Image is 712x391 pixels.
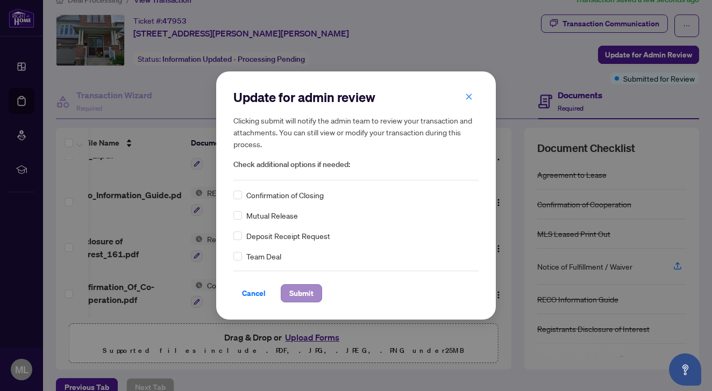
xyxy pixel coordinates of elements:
button: Cancel [233,284,274,302]
h5: Clicking submit will notify the admin team to review your transaction and attachments. You can st... [233,114,479,150]
h2: Update for admin review [233,89,479,106]
span: Mutual Release [246,209,298,221]
span: Deposit Receipt Request [246,230,330,242]
span: Confirmation of Closing [246,189,324,201]
span: close [465,93,473,100]
span: Submit [289,285,314,302]
span: Check additional options if needed: [233,158,479,171]
span: Team Deal [246,250,281,262]
span: Cancel [242,285,266,302]
button: Open asap [669,353,701,386]
button: Submit [281,284,322,302]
